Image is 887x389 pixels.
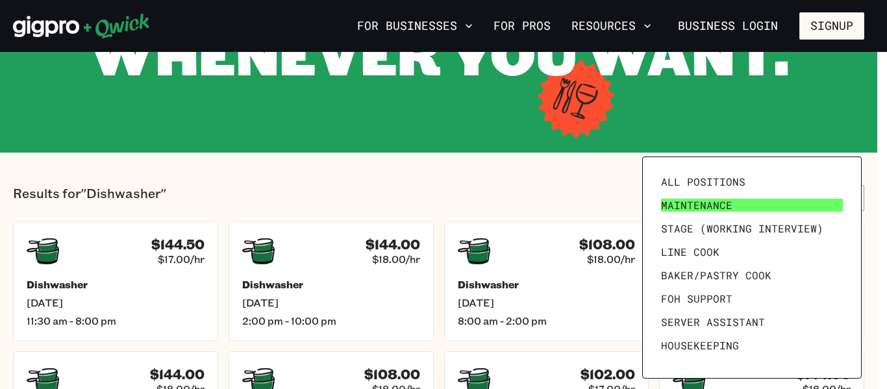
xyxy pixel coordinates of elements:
[661,222,823,235] span: Stage (working interview)
[661,175,745,188] span: All Positions
[661,339,739,352] span: Housekeeping
[661,199,732,212] span: Maintenance
[661,316,765,329] span: Server Assistant
[661,245,719,258] span: Line Cook
[661,292,732,305] span: FOH Support
[661,362,719,375] span: Prep Cook
[656,170,848,365] ul: Filter by position
[661,269,771,282] span: Baker/Pastry Cook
